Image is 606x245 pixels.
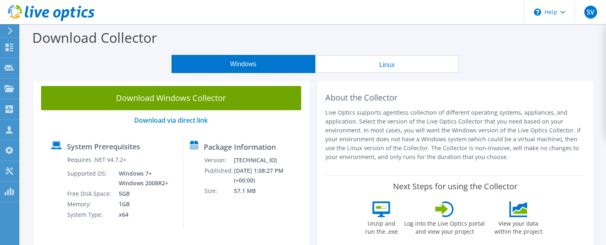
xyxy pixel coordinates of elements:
label: Log into the Live Optics portal and view your project [404,217,485,236]
td: [DATE] 1:08:27 PM (+00:00) [234,165,305,186]
button: Linux [315,55,459,73]
svg: \n [534,8,541,16]
span: SV [584,6,597,19]
td: x64 [113,209,170,220]
td: Version: [204,155,234,165]
p: Live Optics supports agentless collection of different operating systems, appliances, and applica... [325,108,585,161]
label: Next Steps for using the Collector [393,182,517,191]
a: Download via direct link [134,116,208,125]
label: Download Collector [32,28,157,47]
a: Download Windows Collector [41,86,301,110]
td: Memory: [67,199,113,209]
td: [TECHNICAL_ID] [234,155,305,165]
td: 57.1 MB [234,186,305,196]
td: 5GB [113,188,170,199]
label: Unzip and run the .exe [363,217,400,236]
td: 1GB [113,199,170,209]
td: Supported OS: [67,168,113,188]
label: View your data within the project [489,217,547,236]
h2: About the Collector [325,93,585,103]
label: System Prerequisites [67,142,140,151]
td: Published: [204,165,234,186]
label: Requires .NET V4.7.2+ [67,156,126,164]
td: Free Disk Space: [67,188,113,199]
button: Windows [172,55,315,73]
label: Package Information [204,143,276,151]
td: System Type: [67,209,113,220]
td: Size: [204,186,234,196]
td: Windows 7+ Windows 2008R2+ [113,168,170,188]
